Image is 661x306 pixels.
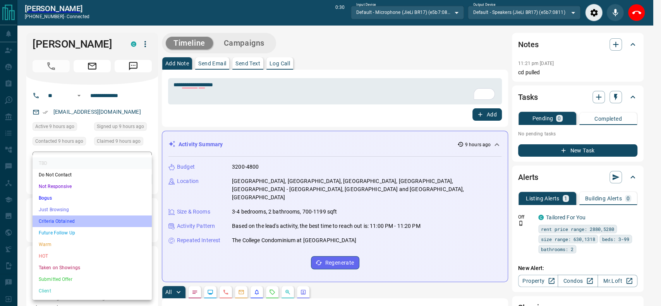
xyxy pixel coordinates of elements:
li: HOT [33,250,152,262]
li: Warm [33,239,152,250]
li: Taken on Showings [33,262,152,274]
li: Not Responsive [33,181,152,192]
li: Just Browsing [33,204,152,215]
li: Submitted Offer [33,274,152,285]
li: Do Not Contact [33,169,152,181]
li: Bogus [33,192,152,204]
li: Future Follow Up [33,227,152,239]
li: Client [33,285,152,297]
li: Criteria Obtained [33,215,152,227]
